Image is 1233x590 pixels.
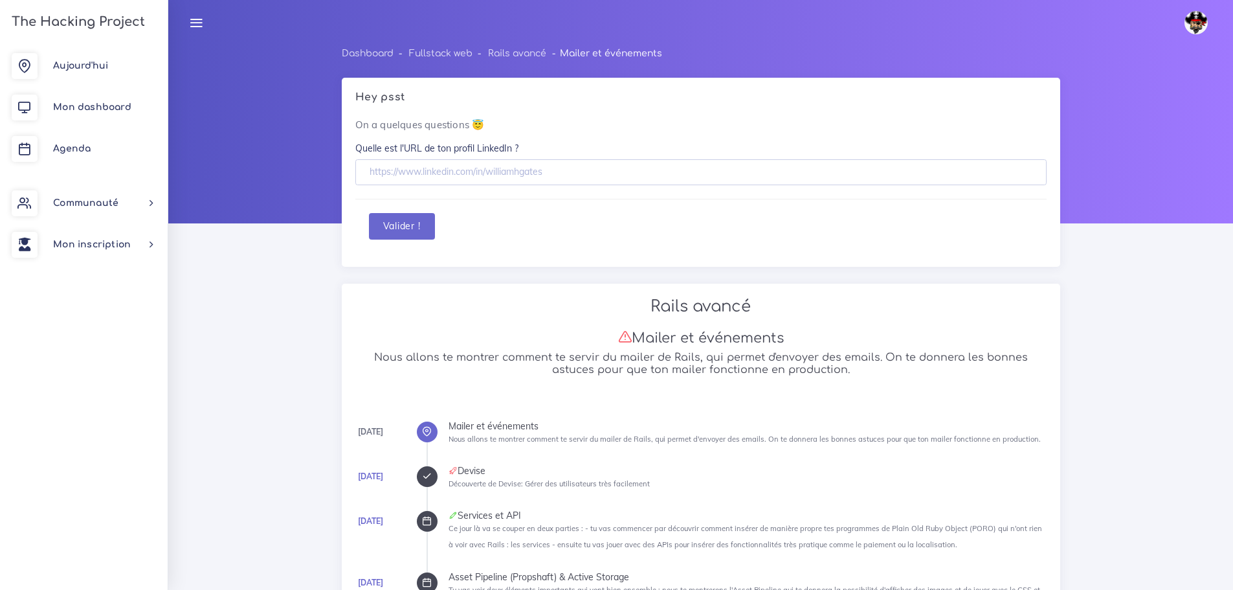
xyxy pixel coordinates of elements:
[358,425,383,439] div: [DATE]
[358,516,383,526] a: [DATE]
[358,471,383,481] a: [DATE]
[1184,11,1208,34] img: avatar
[53,198,118,208] span: Communauté
[449,466,1047,475] div: Devise
[449,524,1042,549] small: Ce jour là va se couper en deux parties : - tu vas commencer par découvrir comment insérer de man...
[355,352,1047,376] h5: Nous allons te montrer comment te servir du mailer de Rails, qui permet d'envoyer des emails. On ...
[369,213,435,240] button: Valider !
[449,479,650,488] small: Découverte de Devise: Gérer des utilisateurs très facilement
[488,49,546,58] a: Rails avancé
[449,466,458,475] i: Projet à rendre ce jour-là
[449,573,1047,582] div: Asset Pipeline (Propshaft) & Active Storage
[618,330,632,343] i: Attention : nous n'avons pas encore reçu ton projet aujourd'hui. N'oublie pas de le soumettre en ...
[53,102,131,112] span: Mon dashboard
[409,49,472,58] a: Fullstack web
[546,45,661,62] li: Mailer et événements
[53,240,131,249] span: Mon inscription
[449,511,458,520] i: Corrections cette journée là
[355,330,1047,346] h3: Mailer et événements
[355,297,1047,316] h2: Rails avancé
[355,142,518,155] label: Quelle est l'URL de ton profil LinkedIn ?
[355,91,1047,104] h5: Hey psst
[8,15,145,29] h3: The Hacking Project
[358,578,383,587] a: [DATE]
[342,49,394,58] a: Dashboard
[53,144,91,153] span: Agenda
[449,435,1041,444] small: Nous allons te montrer comment te servir du mailer de Rails, qui permet d'envoyer des emails. On ...
[449,422,1047,431] div: Mailer et événements
[449,511,1047,520] div: Services et API
[355,159,1047,186] input: https://www.linkedin.com/in/williamhgates
[53,61,108,71] span: Aujourd'hui
[355,117,1047,133] p: On a quelques questions 😇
